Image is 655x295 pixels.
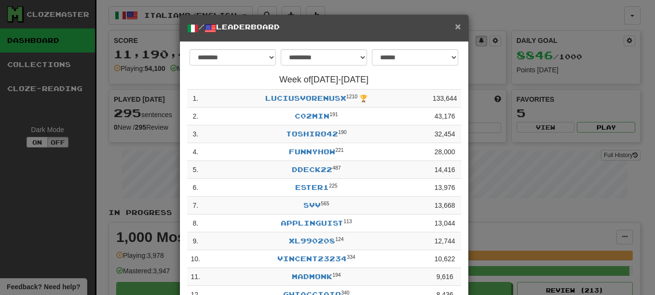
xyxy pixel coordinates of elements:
button: Close [455,21,461,31]
td: 13,976 [429,179,461,197]
td: 8 . [187,215,204,232]
sup: Level 565 [321,201,329,206]
td: 13,668 [429,197,461,215]
sup: Level 113 [343,218,352,224]
td: 133,644 [429,90,461,107]
sup: Level 334 [347,254,355,260]
td: 3 . [187,125,204,143]
a: svv [303,201,321,209]
td: 4 . [187,143,204,161]
a: Ddeck22 [292,165,332,174]
td: 10 . [187,250,204,268]
sup: Level 124 [335,236,344,242]
td: 7 . [187,197,204,215]
a: Ester1 [295,183,329,191]
a: XL990208 [289,237,335,245]
td: 32,454 [429,125,461,143]
td: 9 . [187,232,204,250]
a: madmonk [292,272,332,281]
h5: / Leaderboard [187,22,461,34]
a: Toshiro42 [286,130,338,138]
td: 43,176 [429,107,461,125]
span: 🏆 [359,94,368,102]
td: 11 . [187,268,204,286]
a: c02min [295,112,329,120]
sup: Level 1210 [346,94,357,99]
a: Funnyhow [289,147,335,156]
td: 5 . [187,161,204,179]
sup: Level 191 [329,111,338,117]
td: 14,416 [429,161,461,179]
a: LuciusVorenusX [265,94,346,102]
td: 28,000 [429,143,461,161]
td: 6 . [187,179,204,197]
span: × [455,21,461,32]
sup: Level 221 [335,147,344,153]
sup: Level 190 [338,129,347,135]
td: 9,616 [429,268,461,286]
td: 12,744 [429,232,461,250]
sup: Level 194 [332,272,341,278]
td: 1 . [187,90,204,107]
a: Applinguist [281,219,343,227]
h4: Week of [DATE] - [DATE] [187,75,461,85]
td: 10,622 [429,250,461,268]
a: Vincent23234 [277,255,347,263]
td: 2 . [187,107,204,125]
sup: Level 225 [329,183,338,188]
sup: Level 487 [332,165,341,171]
td: 13,044 [429,215,461,232]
